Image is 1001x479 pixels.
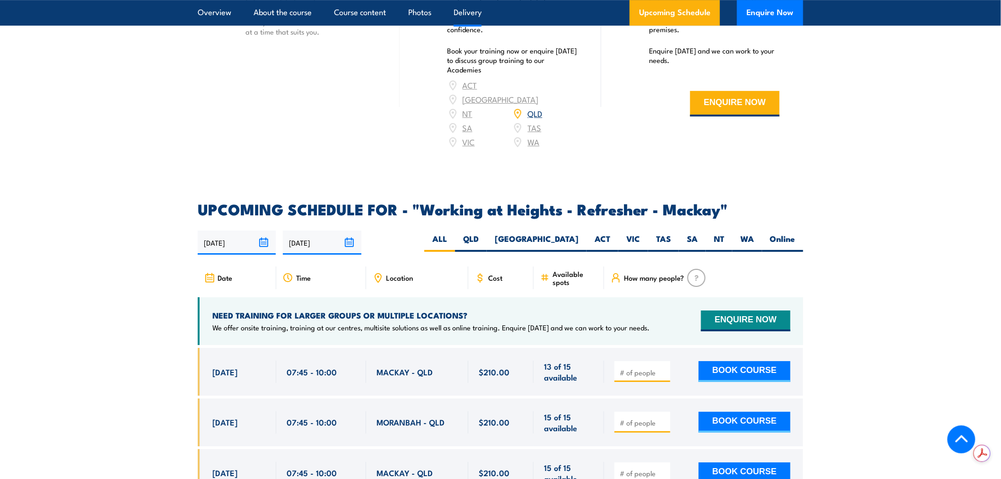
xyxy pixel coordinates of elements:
span: How many people? [624,274,685,282]
p: Enquire [DATE] and we can work to your needs. [649,46,780,65]
span: MORANBAH - QLD [377,417,445,427]
span: MACKAY - QLD [377,366,433,377]
input: To date [283,231,361,255]
p: Book your training now or enquire [DATE] to discuss group training to our Academies [448,46,578,74]
span: $210.00 [479,366,509,377]
span: Available spots [553,270,597,286]
label: WA [732,233,762,252]
span: [DATE] [212,417,237,427]
span: 13 of 15 available [544,361,594,383]
span: 15 of 15 available [544,411,594,434]
span: 07:45 - 10:00 [287,417,337,427]
span: Date [218,274,232,282]
label: [GEOGRAPHIC_DATA] [487,233,587,252]
button: BOOK COURSE [699,412,790,433]
a: QLD [527,107,542,119]
p: We offer onsite training, training at our centres, multisite solutions as well as online training... [212,323,650,332]
span: Time [296,274,311,282]
input: # of people [620,469,667,478]
span: [DATE] [212,467,237,478]
span: $210.00 [479,467,509,478]
label: Online [762,233,803,252]
label: NT [706,233,732,252]
button: ENQUIRE NOW [690,91,780,116]
label: SA [679,233,706,252]
input: From date [198,231,276,255]
input: # of people [620,418,667,427]
label: ACT [587,233,618,252]
p: Book your seats via the course schedule at a time that suits you. [246,18,376,36]
span: MACKAY - QLD [377,467,433,478]
input: # of people [620,368,667,377]
h4: NEED TRAINING FOR LARGER GROUPS OR MULTIPLE LOCATIONS? [212,310,650,320]
span: $210.00 [479,417,509,427]
label: QLD [455,233,487,252]
label: ALL [424,233,455,252]
label: TAS [648,233,679,252]
h2: UPCOMING SCHEDULE FOR - "Working at Heights - Refresher - Mackay" [198,202,803,215]
button: ENQUIRE NOW [701,310,790,331]
button: BOOK COURSE [699,361,790,382]
span: Location [386,274,413,282]
span: Cost [488,274,502,282]
label: VIC [618,233,648,252]
span: [DATE] [212,366,237,377]
span: 07:45 - 10:00 [287,366,337,377]
span: 07:45 - 10:00 [287,467,337,478]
